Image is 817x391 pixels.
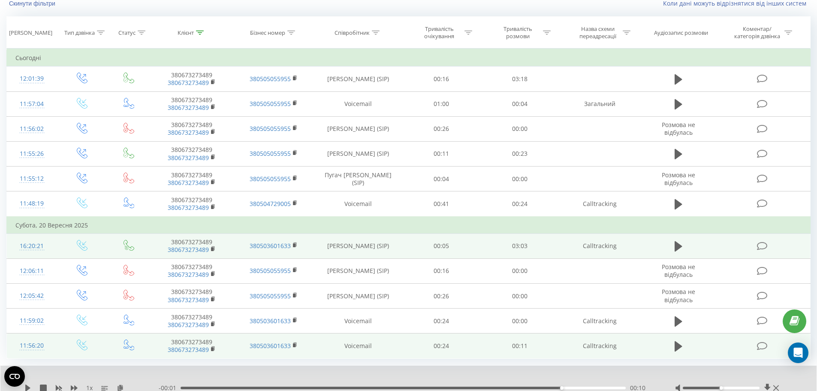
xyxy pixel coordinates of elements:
[662,263,695,279] span: Розмова не відбулась
[15,288,48,304] div: 12:05:42
[559,191,640,217] td: Calltracking
[168,270,209,279] a: 380673273489
[151,309,232,333] td: 380673273489
[662,121,695,136] span: Розмова не відбулась
[15,121,48,137] div: 11:56:02
[402,233,481,258] td: 00:05
[402,67,481,91] td: 00:16
[118,29,136,36] div: Статус
[662,288,695,303] span: Розмова не відбулась
[250,29,285,36] div: Бізнес номер
[575,25,621,40] div: Назва схеми переадресації
[15,195,48,212] div: 11:48:19
[168,346,209,354] a: 380673273489
[662,171,695,187] span: Розмова не відбулась
[15,337,48,354] div: 11:56:20
[7,49,811,67] td: Сьогодні
[250,292,291,300] a: 380505055955
[151,258,232,283] td: 380673273489
[314,67,402,91] td: [PERSON_NAME] (SIP)
[314,91,402,116] td: Voicemail
[481,258,559,283] td: 00:00
[168,246,209,254] a: 380673273489
[559,91,640,116] td: Загальний
[402,141,481,166] td: 00:11
[481,141,559,166] td: 00:23
[314,191,402,217] td: Voicemail
[15,238,48,255] div: 16:20:21
[402,91,481,116] td: 01:00
[481,91,559,116] td: 00:04
[168,103,209,112] a: 380673273489
[559,233,640,258] td: Calltracking
[481,284,559,309] td: 00:00
[335,29,370,36] div: Співробітник
[788,343,808,363] div: Open Intercom Messenger
[168,154,209,162] a: 380673273489
[168,203,209,212] a: 380673273489
[559,309,640,333] td: Calltracking
[15,70,48,87] div: 12:01:39
[250,242,291,250] a: 380503601633
[314,167,402,191] td: Пугач [PERSON_NAME] (SIP)
[168,179,209,187] a: 380673273489
[314,116,402,141] td: [PERSON_NAME] (SIP)
[314,141,402,166] td: [PERSON_NAME] (SIP)
[481,233,559,258] td: 03:03
[250,149,291,158] a: 380505055955
[168,79,209,87] a: 380673273489
[15,312,48,329] div: 11:59:02
[314,284,402,309] td: [PERSON_NAME] (SIP)
[402,116,481,141] td: 00:26
[7,217,811,234] td: Субота, 20 Вересня 2025
[151,333,232,358] td: 380673273489
[9,29,52,36] div: [PERSON_NAME]
[402,167,481,191] td: 00:04
[15,145,48,162] div: 11:55:26
[151,233,232,258] td: 380673273489
[250,175,291,183] a: 380505055955
[168,321,209,329] a: 380673273489
[481,116,559,141] td: 00:00
[314,309,402,333] td: Voicemail
[178,29,194,36] div: Клієнт
[402,191,481,217] td: 00:41
[15,96,48,112] div: 11:57:04
[402,333,481,358] td: 00:24
[314,258,402,283] td: [PERSON_NAME] (SIP)
[560,386,564,390] div: Accessibility label
[559,333,640,358] td: Calltracking
[314,233,402,258] td: [PERSON_NAME] (SIP)
[481,309,559,333] td: 00:00
[250,342,291,350] a: 380503601633
[654,29,708,36] div: Аудіозапис розмови
[402,284,481,309] td: 00:26
[314,333,402,358] td: Voicemail
[168,296,209,304] a: 380673273489
[15,263,48,279] div: 12:06:11
[151,284,232,309] td: 380673273489
[481,67,559,91] td: 03:18
[250,124,291,133] a: 380505055955
[732,25,782,40] div: Коментар/категорія дзвінка
[481,191,559,217] td: 00:24
[495,25,541,40] div: Тривалість розмови
[151,67,232,91] td: 380673273489
[4,366,25,387] button: Open CMP widget
[250,317,291,325] a: 380503601633
[64,29,95,36] div: Тип дзвінка
[15,170,48,187] div: 11:55:12
[416,25,462,40] div: Тривалість очікування
[250,200,291,208] a: 380504729005
[250,267,291,275] a: 380505055955
[250,75,291,83] a: 380505055955
[151,91,232,116] td: 380673273489
[151,116,232,141] td: 380673273489
[481,333,559,358] td: 00:11
[719,386,723,390] div: Accessibility label
[151,191,232,217] td: 380673273489
[402,309,481,333] td: 00:24
[151,141,232,166] td: 380673273489
[151,167,232,191] td: 380673273489
[250,100,291,108] a: 380505055955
